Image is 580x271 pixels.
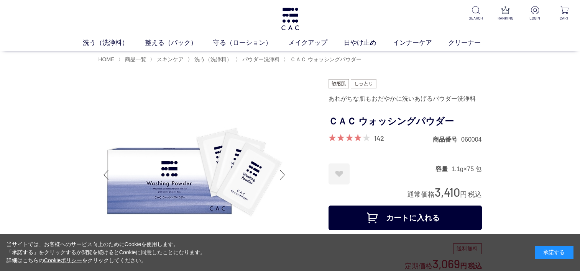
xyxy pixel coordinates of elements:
[242,56,280,62] span: パウダー洗浄料
[526,15,544,21] p: LOGIN
[496,15,515,21] p: RANKING
[351,79,376,88] img: しっとり
[99,79,290,271] img: ＣＡＣ ウォッシングパウダー
[275,160,290,190] div: Next slide
[433,135,461,144] dt: 商品番号
[468,191,482,198] span: 税込
[435,185,460,199] span: 3,410
[555,6,574,21] a: CART
[496,6,515,21] a: RANKING
[467,6,485,21] a: SEARCH
[526,6,544,21] a: LOGIN
[329,92,482,105] div: あれがちな肌もおだやかに洗いあげるパウダー洗浄料
[329,206,482,230] button: カートに入れる
[213,38,288,48] a: 守る（ローション）
[460,191,467,198] span: 円
[99,56,115,62] a: HOME
[283,56,363,63] li: 〉
[329,79,349,88] img: 敏感肌
[157,56,184,62] span: スキンケア
[329,163,350,184] a: お気に入りに登録する
[99,160,114,190] div: Previous slide
[118,56,148,63] li: 〉
[83,38,145,48] a: 洗う（洗浄料）
[535,246,573,259] div: 承諾する
[44,257,82,263] a: Cookieポリシー
[452,165,482,173] dd: 1.1g×75 包
[461,135,481,144] dd: 060004
[235,56,282,63] li: 〉
[7,240,206,264] div: 当サイトでは、お客様へのサービス向上のためにCookieを使用します。 「承諾する」をクリックするか閲覧を続けるとCookieに同意したことになります。 詳細はこちらの をクリックしてください。
[393,38,449,48] a: インナーケア
[123,56,146,62] a: 商品一覧
[187,56,234,63] li: 〉
[125,56,146,62] span: 商品一覧
[288,38,344,48] a: メイクアップ
[289,56,361,62] a: ＣＡＣ ウォッシングパウダー
[448,38,497,48] a: クリーナー
[155,56,184,62] a: スキンケア
[194,56,232,62] span: 洗う（洗浄料）
[145,38,214,48] a: 整える（パック）
[435,165,452,173] dt: 容量
[467,15,485,21] p: SEARCH
[193,56,232,62] a: 洗う（洗浄料）
[329,113,482,130] h1: ＣＡＣ ウォッシングパウダー
[241,56,280,62] a: パウダー洗浄料
[150,56,186,63] li: 〉
[555,15,574,21] p: CART
[280,8,300,30] img: logo
[407,191,435,198] span: 通常価格
[290,56,361,62] span: ＣＡＣ ウォッシングパウダー
[374,134,384,142] a: 142
[344,38,393,48] a: 日やけ止め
